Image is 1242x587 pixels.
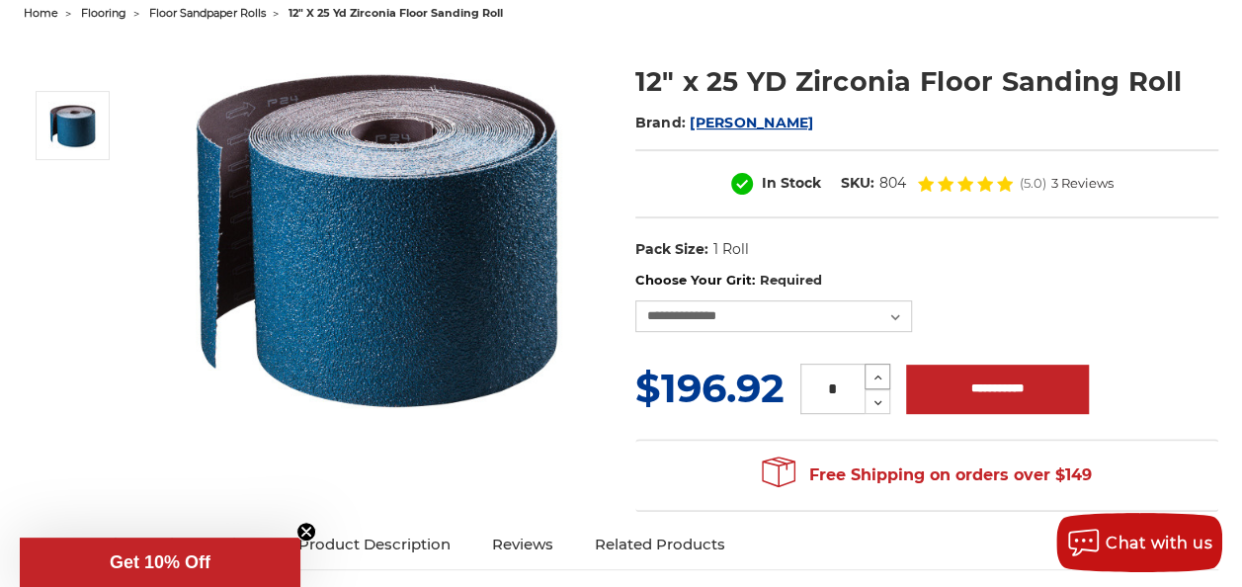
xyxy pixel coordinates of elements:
dt: SKU: [841,173,874,194]
a: Product Description [278,523,471,566]
dt: Pack Size: [635,239,708,260]
h1: 12" x 25 YD Zirconia Floor Sanding Roll [635,62,1218,101]
label: Choose Your Grit: [635,271,1218,291]
span: Free Shipping on orders over $149 [762,456,1092,495]
span: 12" x 25 yd zirconia floor sanding roll [289,6,503,20]
img: Zirconia 12" x 25 YD Floor Sanding Roll [48,101,98,150]
span: Brand: [635,114,687,131]
a: Reviews [471,523,574,566]
a: Frequently Bought Together [24,523,278,566]
span: 3 Reviews [1051,177,1114,190]
span: (5.0) [1020,177,1046,190]
a: floor sandpaper rolls [149,6,266,20]
div: Get 10% OffClose teaser [20,538,300,587]
dd: 804 [879,173,906,194]
a: home [24,6,58,20]
a: flooring [81,6,126,20]
span: Get 10% Off [110,552,210,572]
span: In Stock [762,174,821,192]
dd: 1 Roll [712,239,748,260]
small: Required [759,272,821,288]
span: $196.92 [635,364,785,412]
button: Chat with us [1056,513,1222,572]
button: Close teaser [296,522,316,542]
img: Zirconia 12" x 25 YD Floor Sanding Roll [183,42,578,433]
a: [PERSON_NAME] [690,114,813,131]
span: Chat with us [1106,534,1212,552]
a: Related Products [574,523,746,566]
